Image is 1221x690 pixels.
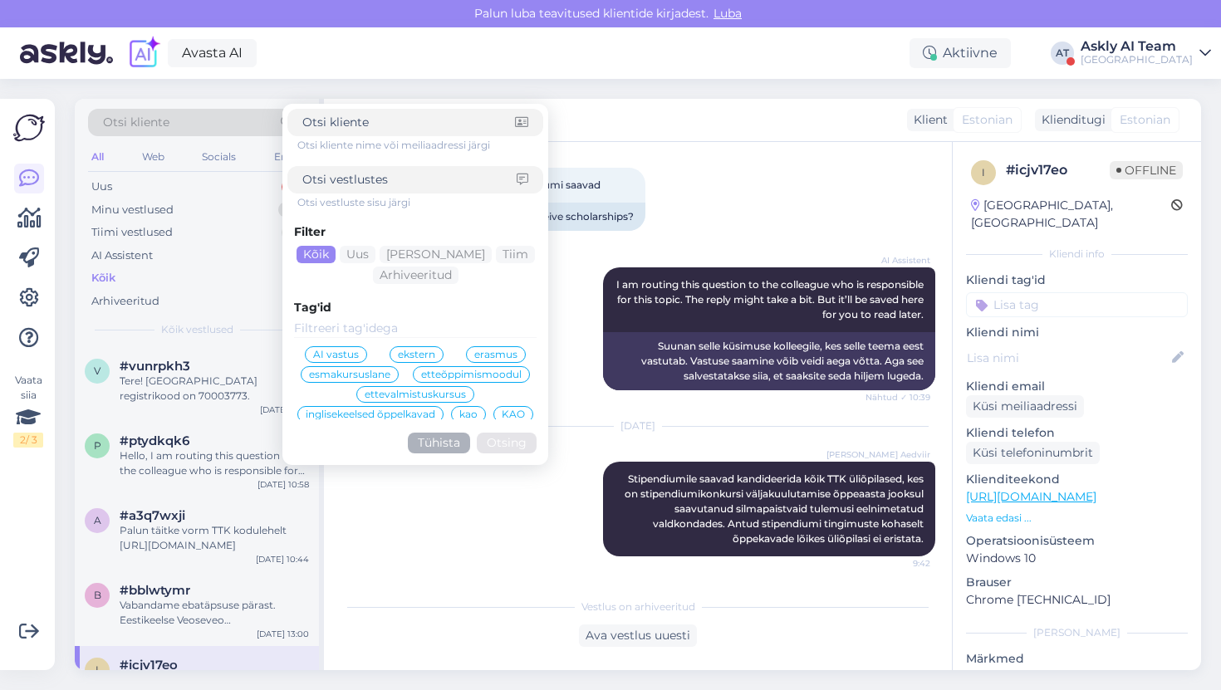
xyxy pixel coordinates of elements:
[625,472,926,545] span: Stipendiumile saavad kandideerida kõik TTK üliõpilased, kes on stipendiumikonkursi väljakuulutami...
[91,270,115,286] div: Kõik
[313,350,359,360] span: AI vastus
[603,332,935,390] div: Suunan selle küsimuse kolleegile, kes selle teema eest vastutab. Vastuse saamine võib veidi aega ...
[966,378,1188,395] p: Kliendi email
[1051,42,1074,65] div: AT
[120,598,309,628] div: Vabandame ebatäpsuse pärast. Eestikeelse Veoseveo veokorraldusjuhi ametipädevuse koolituse täpsed...
[120,508,185,523] span: #a3q7wxji
[966,511,1188,526] p: Vaata edasi ...
[88,146,107,168] div: All
[309,369,390,379] span: esmakursuslane
[966,574,1188,591] p: Brauser
[91,293,159,310] div: Arhiveeritud
[13,433,43,448] div: 2 / 3
[341,418,935,433] div: [DATE]
[257,478,309,491] div: [DATE] 10:58
[579,624,697,647] div: Ava vestlus uuesti
[199,146,239,168] div: Socials
[581,599,695,614] span: Vestlus on arhiveeritud
[966,442,1100,464] div: Küsi telefoninumbrit
[967,349,1169,367] input: Lisa nimi
[1035,111,1106,129] div: Klienditugi
[709,6,747,21] span: Luba
[966,650,1188,668] p: Märkmed
[297,138,543,153] div: Otsi kliente nime või meiliaadressi järgi
[616,278,926,321] span: I am routing this question to the colleague who is responsible for this topic. The reply might ta...
[966,395,1084,418] div: Küsi meiliaadressi
[282,224,302,241] div: 1
[94,439,101,452] span: p
[1006,160,1110,180] div: # icjv17eo
[294,223,537,241] div: Filter
[302,114,515,131] input: Otsi kliente
[1081,53,1193,66] div: [GEOGRAPHIC_DATA]
[120,448,309,478] div: Hello, I am routing this question to the colleague who is responsible for this topic. The reply m...
[302,171,517,188] input: Otsi vestlustes
[982,166,985,179] span: i
[1120,111,1170,129] span: Estonian
[966,625,1188,640] div: [PERSON_NAME]
[826,448,930,461] span: [PERSON_NAME] Aedviir
[103,114,169,131] span: Otsi kliente
[139,146,168,168] div: Web
[865,391,930,404] span: Nähtud ✓ 10:39
[91,179,112,195] div: Uus
[91,247,153,264] div: AI Assistent
[966,550,1188,567] p: Windows 10
[94,365,101,377] span: v
[91,224,173,241] div: Tiimi vestlused
[271,146,306,168] div: Email
[966,424,1188,442] p: Kliendi telefon
[1081,40,1193,53] div: Askly AI Team
[168,39,257,67] a: Avasta AI
[120,433,189,448] span: #ptydkqk6
[966,324,1188,341] p: Kliendi nimi
[282,179,302,195] div: 1
[120,359,190,374] span: #vunrpkh3
[96,663,99,676] span: i
[91,202,174,218] div: Minu vestlused
[868,557,930,570] span: 9:42
[126,36,161,71] img: explore-ai
[868,254,930,267] span: AI Assistent
[294,320,537,338] input: Filtreeri tag'idega
[297,246,336,263] div: Kõik
[962,111,1013,129] span: Estonian
[1081,40,1211,66] a: Askly AI Team[GEOGRAPHIC_DATA]
[260,404,309,416] div: [DATE] 11:36
[966,591,1188,609] p: Chrome [TECHNICAL_ID]
[120,523,309,553] div: Palun täitke vorm TTK kodulehelt [URL][DOMAIN_NAME]
[120,583,190,598] span: #bblwtymr
[161,322,233,337] span: Kõik vestlused
[120,658,178,673] span: #icjv17eo
[120,374,309,404] div: Tere! [GEOGRAPHIC_DATA] registrikood on 70003773.
[13,112,45,144] img: Askly Logo
[306,409,435,419] span: inglisekeelsed õppelkavad
[910,38,1011,68] div: Aktiivne
[966,471,1188,488] p: Klienditeekond
[1110,161,1183,179] span: Offline
[971,197,1171,232] div: [GEOGRAPHIC_DATA], [GEOGRAPHIC_DATA]
[966,532,1188,550] p: Operatsioonisüsteem
[907,111,948,129] div: Klient
[966,489,1096,504] a: [URL][DOMAIN_NAME]
[966,247,1188,262] div: Kliendi info
[966,272,1188,289] p: Kliendi tag'id
[13,373,43,448] div: Vaata siia
[278,202,302,218] div: 0
[256,553,309,565] div: [DATE] 10:44
[966,292,1188,317] input: Lisa tag
[257,628,309,640] div: [DATE] 13:00
[94,514,101,526] span: a
[94,589,101,601] span: b
[294,299,537,316] div: Tag'id
[297,195,543,210] div: Otsi vestluste sisu järgi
